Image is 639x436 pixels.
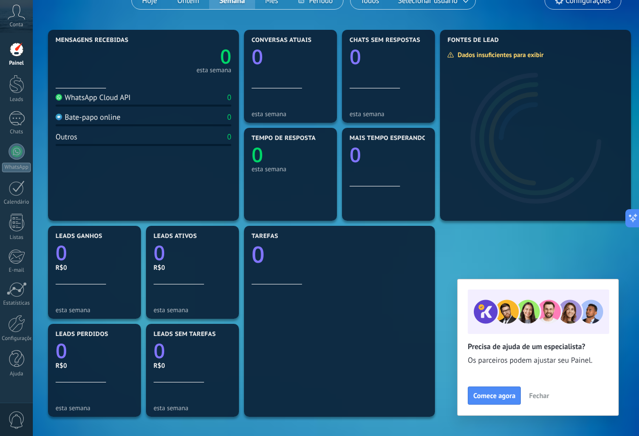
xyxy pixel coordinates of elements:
a: 0 [154,238,231,266]
div: Chats [2,129,31,135]
a: 0 [143,43,231,70]
a: 0 [252,239,427,270]
button: Fechar [524,388,554,403]
text: 0 [56,336,67,364]
text: 0 [350,42,361,70]
div: esta semana [56,306,133,314]
div: Leads [2,96,31,103]
div: Listas [2,234,31,241]
div: R$0 [154,263,231,272]
div: R$0 [56,361,133,370]
div: WhatsApp Cloud API [56,93,131,103]
div: Dados insuficientes para exibir [447,51,551,59]
text: 0 [154,336,165,364]
div: Calendário [2,199,31,206]
text: 0 [252,42,263,70]
button: Comece agora [468,386,521,405]
text: 0 [220,43,231,70]
div: Configurações [2,335,31,342]
div: Bate-papo online [56,113,120,122]
div: 0 [227,113,231,122]
div: esta semana [252,110,329,118]
div: Outros [56,132,77,142]
div: esta semana [154,404,231,412]
a: 0 [56,336,133,364]
h2: Precisa de ajuda de um especialista? [468,342,608,352]
span: Tempo de resposta [252,135,316,142]
span: Leads sem tarefas [154,331,216,338]
div: esta semana [350,110,427,118]
div: E-mail [2,267,31,274]
img: WhatsApp Cloud API [56,94,62,101]
text: 0 [154,238,165,266]
span: Tarefas [252,233,278,240]
div: esta semana [196,68,231,73]
span: Conta [10,22,23,28]
text: 0 [252,239,265,270]
span: Leads perdidos [56,331,108,338]
div: Painel [2,60,31,67]
div: esta semana [252,165,329,173]
div: esta semana [154,306,231,314]
span: Leads ganhos [56,233,103,240]
span: Leads ativos [154,233,197,240]
img: Bate-papo online [56,114,62,120]
span: Mais tempo esperando [350,135,427,142]
div: 0 [227,132,231,142]
span: Os parceiros podem ajustar seu Painel. [468,356,608,366]
span: Conversas atuais [252,37,312,44]
text: 0 [350,140,361,168]
div: Estatísticas [2,300,31,307]
span: Fontes de lead [448,37,499,44]
text: 0 [252,140,263,168]
span: Chats sem respostas [350,37,420,44]
div: Ajuda [2,371,31,377]
span: Mensagens recebidas [56,37,128,44]
div: R$0 [56,263,133,272]
a: 0 [154,336,231,364]
span: Fechar [529,392,549,399]
a: 0 [56,238,133,266]
div: esta semana [56,404,133,412]
div: R$0 [154,361,231,370]
text: 0 [56,238,67,266]
span: Comece agora [473,392,515,399]
div: WhatsApp [2,163,31,172]
div: 0 [227,93,231,103]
